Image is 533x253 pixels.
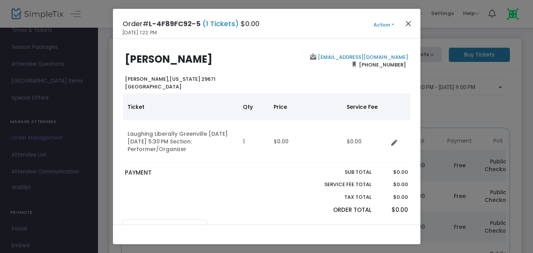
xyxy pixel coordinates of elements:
a: [EMAIL_ADDRESS][DOMAIN_NAME] [316,53,408,61]
p: $0.00 [379,206,408,215]
p: $0.00 [379,181,408,188]
p: Order Total [307,206,372,215]
b: [US_STATE] 29671 [GEOGRAPHIC_DATA] [125,75,216,90]
b: [PERSON_NAME] [125,52,213,66]
p: Service Fee Total [307,181,372,188]
span: L-4F89FC92-5 [149,19,201,28]
a: Order Notes [123,220,207,236]
a: Transaction Details [209,220,294,236]
td: $0.00 [342,120,388,163]
div: Data table [123,93,410,163]
th: Service Fee [342,93,388,120]
td: Laughing Liberally Greenville [DATE] [DATE] 5:30 PM Section: Performer/Organizer [123,120,238,163]
span: (1 Tickets) [201,19,241,28]
button: Close [403,18,413,28]
span: [PERSON_NAME], [125,75,169,83]
td: 1 [238,120,269,163]
td: $0.00 [269,120,342,163]
h4: Order# $0.00 [123,18,259,29]
p: PAYMENT [125,168,263,177]
span: [PHONE_NUMBER] [356,58,408,71]
p: Tax Total [307,193,372,201]
button: Action [361,21,407,29]
p: Sub total [307,168,372,176]
th: Price [269,93,342,120]
th: Qty [238,93,269,120]
a: Admission Details [296,220,380,236]
p: $0.00 [379,193,408,201]
p: $0.00 [379,168,408,176]
th: Ticket [123,93,238,120]
span: [DATE] 1:22 PM [123,29,157,37]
